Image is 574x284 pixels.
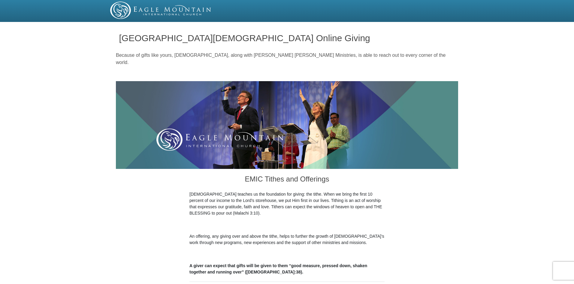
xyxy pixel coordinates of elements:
img: EMIC [110,2,212,19]
h3: EMIC Tithes and Offerings [189,169,385,191]
p: Because of gifts like yours, [DEMOGRAPHIC_DATA], along with [PERSON_NAME] [PERSON_NAME] Ministrie... [116,52,458,66]
p: An offering, any giving over and above the tithe, helps to further the growth of [DEMOGRAPHIC_DAT... [189,233,385,246]
p: [DEMOGRAPHIC_DATA] teaches us the foundation for giving: the tithe. When we bring the first 10 pe... [189,191,385,216]
h1: [GEOGRAPHIC_DATA][DEMOGRAPHIC_DATA] Online Giving [119,33,455,43]
b: A giver can expect that gifts will be given to them “good measure, pressed down, shaken together ... [189,263,367,274]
